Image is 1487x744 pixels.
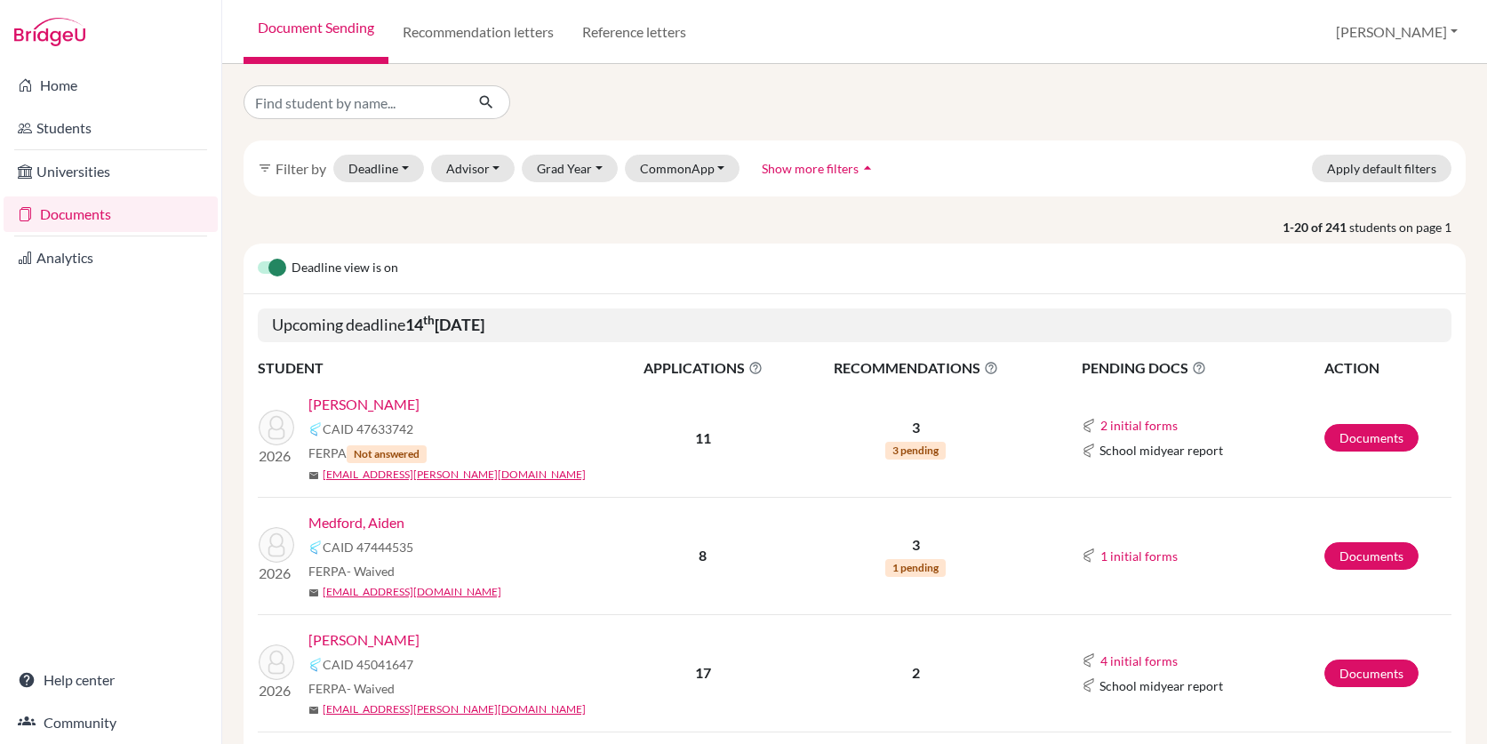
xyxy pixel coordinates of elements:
[308,658,323,672] img: Common App logo
[794,662,1038,684] p: 2
[323,701,586,717] a: [EMAIL_ADDRESS][PERSON_NAME][DOMAIN_NAME]
[4,110,218,146] a: Students
[347,564,395,579] span: - Waived
[794,534,1038,556] p: 3
[259,527,294,563] img: Medford, Aiden
[522,155,618,182] button: Grad Year
[323,538,413,556] span: CAID 47444535
[1283,218,1349,236] strong: 1-20 of 241
[1324,424,1419,452] a: Documents
[308,512,404,533] a: Medford, Aiden
[1312,155,1451,182] button: Apply default filters
[323,420,413,438] span: CAID 47633742
[347,681,395,696] span: - Waived
[333,155,424,182] button: Deadline
[1099,651,1179,671] button: 4 initial forms
[4,240,218,276] a: Analytics
[308,562,395,580] span: FERPA
[258,356,613,380] th: STUDENT
[259,563,294,584] p: 2026
[405,315,484,334] b: 14 [DATE]
[4,196,218,232] a: Documents
[308,540,323,555] img: Common App logo
[747,155,891,182] button: Show more filtersarrow_drop_up
[292,258,398,279] span: Deadline view is on
[1099,546,1179,566] button: 1 initial forms
[308,394,420,415] a: [PERSON_NAME]
[4,68,218,103] a: Home
[323,584,501,600] a: [EMAIL_ADDRESS][DOMAIN_NAME]
[699,547,707,564] b: 8
[625,155,740,182] button: CommonApp
[1082,678,1096,692] img: Common App logo
[1082,419,1096,433] img: Common App logo
[259,644,294,680] img: Mendez, Francisco
[885,559,946,577] span: 1 pending
[794,417,1038,438] p: 3
[1099,415,1179,436] button: 2 initial forms
[258,308,1451,342] h5: Upcoming deadline
[4,662,218,698] a: Help center
[14,18,85,46] img: Bridge-U
[323,655,413,674] span: CAID 45041647
[1082,653,1096,668] img: Common App logo
[695,664,711,681] b: 17
[794,357,1038,379] span: RECOMMENDATIONS
[1099,441,1223,460] span: School midyear report
[323,467,586,483] a: [EMAIL_ADDRESS][PERSON_NAME][DOMAIN_NAME]
[1082,444,1096,458] img: Common App logo
[308,588,319,598] span: mail
[423,313,435,327] sup: th
[4,154,218,189] a: Universities
[244,85,464,119] input: Find student by name...
[259,445,294,467] p: 2026
[308,470,319,481] span: mail
[259,410,294,445] img: Joseph, Ashton
[308,422,323,436] img: Common App logo
[259,680,294,701] p: 2026
[308,705,319,716] span: mail
[308,444,427,463] span: FERPA
[1323,356,1451,380] th: ACTION
[1324,542,1419,570] a: Documents
[1324,660,1419,687] a: Documents
[4,705,218,740] a: Community
[885,442,946,460] span: 3 pending
[1082,357,1323,379] span: PENDING DOCS
[1082,548,1096,563] img: Common App logo
[1349,218,1466,236] span: students on page 1
[859,159,876,177] i: arrow_drop_up
[1099,676,1223,695] span: School midyear report
[695,429,711,446] b: 11
[347,445,427,463] span: Not answered
[276,160,326,177] span: Filter by
[614,357,792,379] span: APPLICATIONS
[308,679,395,698] span: FERPA
[1328,15,1466,49] button: [PERSON_NAME]
[762,161,859,176] span: Show more filters
[258,161,272,175] i: filter_list
[431,155,516,182] button: Advisor
[308,629,420,651] a: [PERSON_NAME]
